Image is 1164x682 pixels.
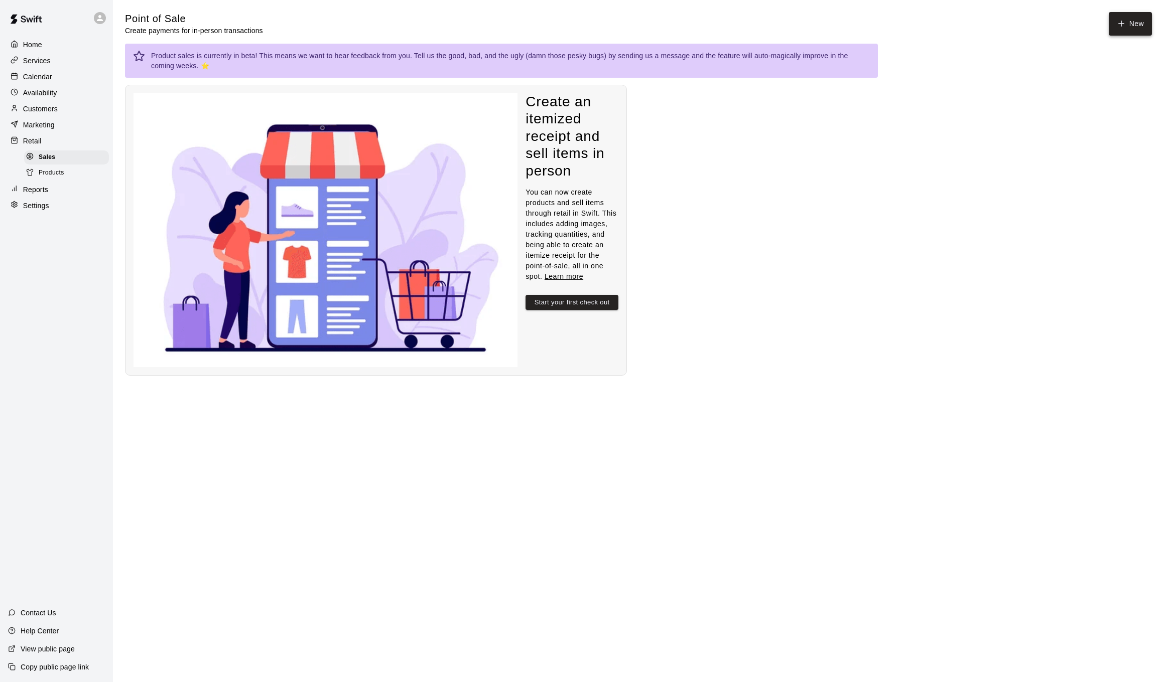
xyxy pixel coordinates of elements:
[21,626,59,636] p: Help Center
[8,85,105,100] a: Availability
[134,93,518,367] img: Nothing to see here
[8,117,105,132] a: Marketing
[23,40,42,50] p: Home
[39,168,64,178] span: Products
[1109,12,1152,36] button: New
[125,12,263,26] h5: Point of Sale
[23,56,51,66] p: Services
[39,152,55,162] span: Sales
[24,149,113,165] a: Sales
[23,120,55,130] p: Marketing
[23,201,49,211] p: Settings
[23,72,52,82] p: Calendar
[23,104,58,114] p: Customers
[545,272,583,280] a: Learn more
[23,136,42,146] p: Retail
[8,37,105,52] a: Home
[8,69,105,84] a: Calendar
[24,150,109,164] div: Sales
[23,88,57,98] p: Availability
[8,182,105,197] a: Reports
[21,644,75,654] p: View public page
[21,662,89,672] p: Copy public page link
[526,188,616,280] span: You can now create products and sell items through retail in Swift. This includes adding images, ...
[8,53,105,68] a: Services
[23,185,48,195] p: Reports
[8,101,105,116] a: Customers
[24,165,113,181] a: Products
[21,608,56,618] p: Contact Us
[24,166,109,180] div: Products
[526,93,618,180] h4: Create an itemized receipt and sell items in person
[8,198,105,213] a: Settings
[125,26,263,36] p: Create payments for in-person transactions
[618,52,690,60] a: sending us a message
[151,47,870,75] div: Product sales is currently in beta! This means we want to hear feedback from you. Tell us the goo...
[526,295,618,310] button: Start your first check out
[8,133,105,148] a: Retail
